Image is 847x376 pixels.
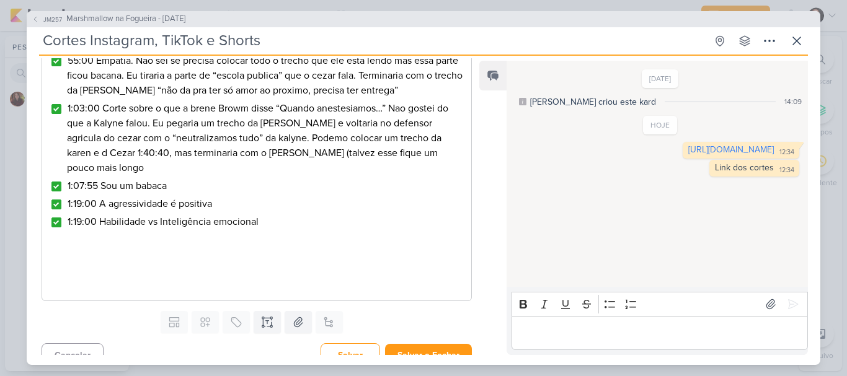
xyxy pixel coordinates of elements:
div: Editor editing area: main [512,316,808,350]
span: 55:00 Empatia. Não sei se precisa colocar todo o trecho que ele está lendo mas essa parte ficou b... [67,55,463,97]
div: [PERSON_NAME] criou este kard [530,95,656,108]
span: 1:07:55 Sou um babaca [68,180,167,192]
span: 1:19:00 Habilidade vs Inteligência emocional [68,216,259,228]
button: Salvar e Fechar [385,344,472,367]
input: Kard Sem Título [39,30,706,52]
button: Cancelar [42,343,104,367]
div: Link dos cortes [715,162,774,173]
div: 14:09 [784,96,802,107]
a: [URL][DOMAIN_NAME] [688,144,774,155]
span: 1:03:00 Corte sobre o que a brene Browm disse “Quando anestesiamos…” Nao gostei do que a Kalyne f... [67,102,448,174]
div: 12:34 [779,165,794,175]
div: 12:34 [779,147,794,157]
span: 1:19:00 A agressividade é positiva [68,198,212,210]
button: Salvar [321,343,380,367]
div: Editor toolbar [512,292,808,316]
